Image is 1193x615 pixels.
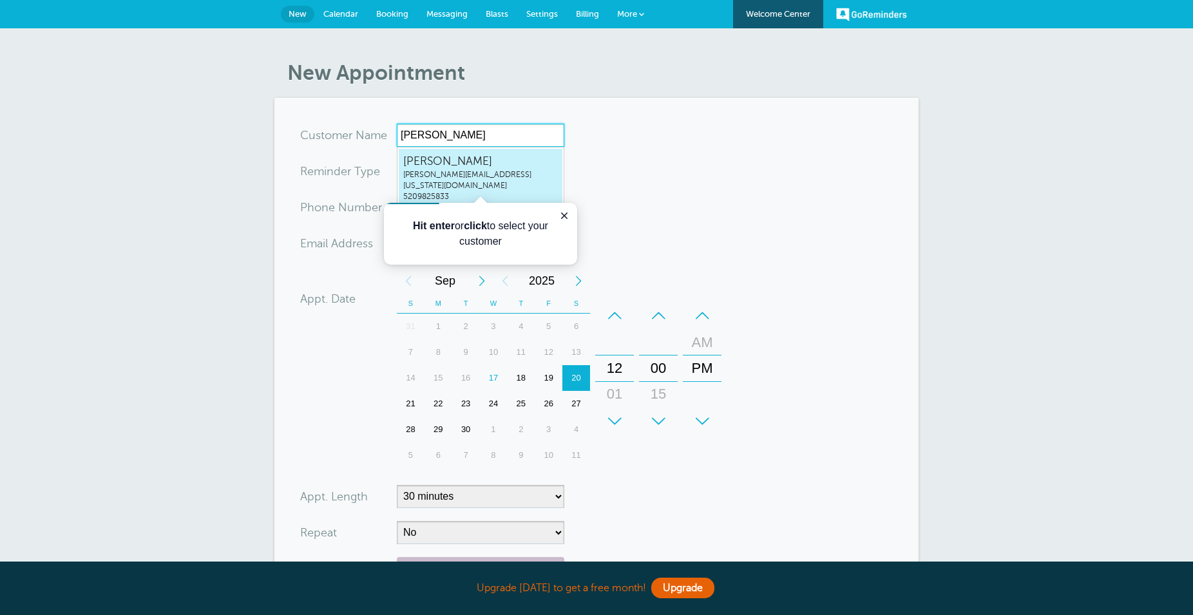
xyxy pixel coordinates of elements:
[300,293,356,305] label: Appt. Date
[480,391,508,417] div: Wednesday, September 24
[595,303,634,434] div: Hours
[397,391,425,417] div: 21
[562,314,590,339] div: Saturday, September 6
[376,9,408,19] span: Booking
[576,9,599,19] span: Billing
[425,391,452,417] div: Monday, September 22
[526,9,558,19] span: Settings
[480,417,508,442] div: Wednesday, October 1
[507,339,535,365] div: Thursday, September 11
[300,196,397,219] div: mber
[507,391,535,417] div: 25
[535,442,562,468] div: 10
[643,381,674,407] div: 15
[535,417,562,442] div: 3
[397,339,425,365] div: 7
[403,191,558,202] span: 5209825833
[384,203,577,265] iframe: tooltip
[617,9,637,19] span: More
[397,365,425,391] div: Sunday, September 14
[535,391,562,417] div: Friday, September 26
[480,339,508,365] div: Wednesday, September 10
[507,294,535,314] th: T
[321,129,365,141] span: tomer N
[321,202,354,213] span: ne Nu
[535,294,562,314] th: F
[562,339,590,365] div: 13
[425,339,452,365] div: 8
[397,294,425,314] th: S
[425,294,452,314] th: M
[426,9,468,19] span: Messaging
[300,202,321,213] span: Pho
[599,355,630,381] div: 12
[535,442,562,468] div: Friday, October 10
[535,339,562,365] div: Friday, September 12
[507,365,535,391] div: 18
[452,365,480,391] div: 16
[397,268,420,294] div: Previous Month
[535,314,562,339] div: 5
[425,365,452,391] div: Monday, September 15
[562,365,590,391] div: Saturday, September 20
[425,417,452,442] div: 29
[425,365,452,391] div: 15
[480,314,508,339] div: Wednesday, September 3
[687,355,718,381] div: PM
[397,339,425,365] div: Sunday, September 7
[562,442,590,468] div: 11
[397,442,425,468] div: Sunday, October 5
[397,314,425,339] div: 31
[281,6,314,23] a: New
[452,339,480,365] div: Tuesday, September 9
[480,365,508,391] div: Today, Wednesday, September 17
[507,417,535,442] div: Thursday, October 2
[562,294,590,314] th: S
[397,365,425,391] div: 14
[507,365,535,391] div: Thursday, September 18
[323,9,358,19] span: Calendar
[397,314,425,339] div: Sunday, August 31
[562,314,590,339] div: 6
[452,365,480,391] div: Tuesday, September 16
[507,314,535,339] div: 4
[425,314,452,339] div: Monday, September 1
[300,238,323,249] span: Ema
[300,527,337,538] label: Repeat
[289,9,307,19] span: New
[507,417,535,442] div: 2
[480,294,508,314] th: W
[651,578,714,598] a: Upgrade
[643,407,674,433] div: 30
[300,232,397,255] div: ress
[480,442,508,468] div: 8
[452,417,480,442] div: Tuesday, September 30
[507,442,535,468] div: 9
[535,314,562,339] div: Friday, September 5
[486,9,508,19] span: Blasts
[425,442,452,468] div: 6
[452,339,480,365] div: 9
[480,442,508,468] div: Wednesday, October 8
[535,339,562,365] div: 12
[452,442,480,468] div: Tuesday, October 7
[535,365,562,391] div: 19
[535,417,562,442] div: Friday, October 3
[535,365,562,391] div: Friday, September 19
[643,355,674,381] div: 00
[403,169,558,191] span: [PERSON_NAME][EMAIL_ADDRESS][US_STATE][DOMAIN_NAME]
[562,417,590,442] div: Saturday, October 4
[599,407,630,433] div: 02
[507,339,535,365] div: 11
[452,391,480,417] div: 23
[480,314,508,339] div: 3
[562,391,590,417] div: Saturday, September 27
[300,166,380,177] label: Reminder Type
[425,339,452,365] div: Monday, September 8
[425,314,452,339] div: 1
